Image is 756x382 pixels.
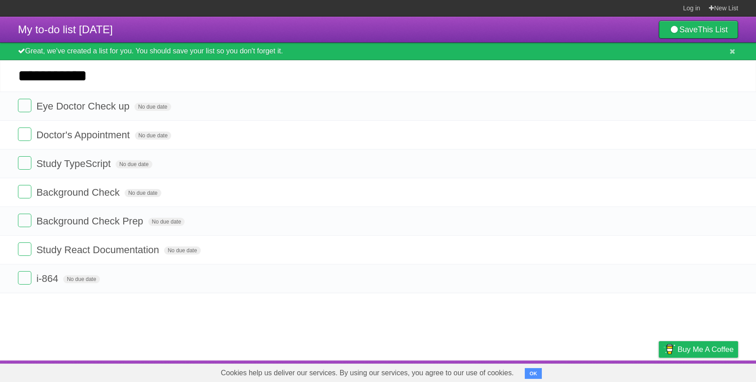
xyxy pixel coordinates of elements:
[678,342,734,357] span: Buy me a coffee
[647,363,670,380] a: Privacy
[36,244,161,255] span: Study React Documentation
[18,242,31,256] label: Done
[148,218,185,226] span: No due date
[617,363,636,380] a: Terms
[36,101,132,112] span: Eye Doctor Check up
[212,364,523,382] span: Cookies help us deliver our services. By using our services, you agree to our use of cookies.
[659,341,738,358] a: Buy me a coffee
[134,103,171,111] span: No due date
[663,342,675,357] img: Buy me a coffee
[18,271,31,285] label: Done
[659,21,738,39] a: SaveThis List
[698,25,728,34] b: This List
[135,132,171,140] span: No due date
[18,214,31,227] label: Done
[18,23,113,35] span: My to-do list [DATE]
[36,273,60,284] span: i-864
[36,187,122,198] span: Background Check
[18,156,31,170] label: Done
[116,160,152,168] span: No due date
[540,363,558,380] a: About
[125,189,161,197] span: No due date
[525,368,542,379] button: OK
[63,275,99,283] span: No due date
[36,129,132,141] span: Doctor's Appointment
[18,127,31,141] label: Done
[682,363,738,380] a: Suggest a feature
[18,99,31,112] label: Done
[569,363,605,380] a: Developers
[36,215,145,227] span: Background Check Prep
[18,185,31,198] label: Done
[164,246,200,255] span: No due date
[36,158,113,169] span: Study TypeScript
